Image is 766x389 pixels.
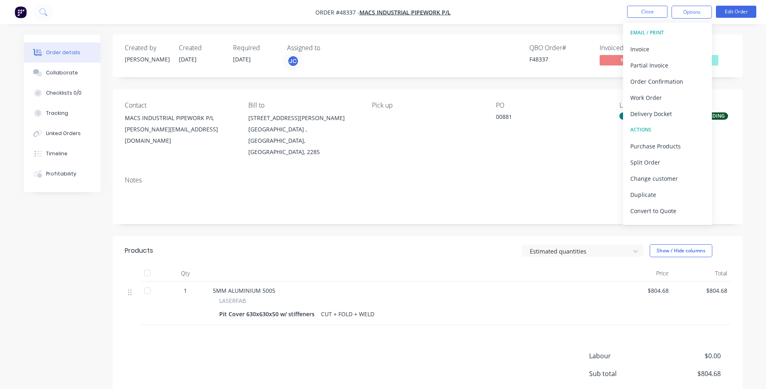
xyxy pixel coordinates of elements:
div: Work Order [630,92,705,104]
div: F48337 [529,55,590,63]
span: $804.68 [661,369,720,378]
div: Qty [161,265,210,281]
span: $804.68 [675,286,727,295]
div: [STREET_ADDRESS][PERSON_NAME] [248,112,359,124]
div: BREAK PRESS [619,112,657,120]
button: Profitability [24,164,101,184]
div: Timeline [46,150,67,157]
div: Convert to Quote [630,205,705,217]
div: Products [125,246,153,256]
div: Linked Orders [46,130,81,137]
span: Sub total [589,369,661,378]
div: [STREET_ADDRESS][PERSON_NAME][GEOGRAPHIC_DATA] , [GEOGRAPHIC_DATA], [GEOGRAPHIC_DATA], 2285 [248,112,359,158]
div: QBO Order # [529,44,590,52]
div: 00881 [496,112,597,124]
div: CUT + FOLD + WELD [318,308,378,320]
div: Created by [125,44,169,52]
a: MACS INDUSTRIAL PIPEWORK P/L [359,8,451,16]
div: Delivery Docket [630,108,705,120]
span: 5MM ALUMINIUM 5005 [213,287,275,294]
div: Checklists 0/0 [46,89,82,97]
div: EMAIL / PRINT [630,27,705,38]
div: Split Order [630,156,705,168]
div: Pick up [372,101,483,109]
span: Order #48337 - [315,8,359,16]
div: [PERSON_NAME] [125,55,169,63]
div: Archive [630,221,705,233]
div: Order Confirmation [630,76,705,87]
div: Contact [125,101,235,109]
button: Tracking [24,103,101,123]
span: No [600,55,648,65]
span: LASERFAB [219,296,246,305]
span: [DATE] [179,55,197,63]
div: Labels [619,101,730,109]
div: WELDING [699,112,728,120]
div: Change customer [630,173,705,184]
div: Price [613,265,672,281]
div: Required [233,44,277,52]
div: [PERSON_NAME][EMAIL_ADDRESS][DOMAIN_NAME] [125,124,235,146]
div: Created [179,44,223,52]
button: Edit Order [716,6,756,18]
div: PO [496,101,607,109]
div: Tracking [46,110,68,117]
span: $804.68 [617,286,669,295]
div: MACS INDUSTRIAL PIPEWORK P/L[PERSON_NAME][EMAIL_ADDRESS][DOMAIN_NAME] [125,112,235,146]
button: Timeline [24,144,101,164]
button: Close [627,6,667,18]
div: Purchase Products [630,140,705,152]
div: Invoice [630,43,705,55]
button: Collaborate [24,63,101,83]
div: Bill to [248,101,359,109]
button: JC [287,55,299,67]
div: Order details [46,49,80,56]
div: Partial Invoice [630,59,705,71]
span: [DATE] [233,55,251,63]
button: Order details [24,42,101,63]
div: Invoiced [600,44,660,52]
div: [GEOGRAPHIC_DATA] , [GEOGRAPHIC_DATA], [GEOGRAPHIC_DATA], 2285 [248,124,359,158]
button: Checklists 0/0 [24,83,101,103]
button: Show / Hide columns [650,244,712,257]
span: $0.00 [661,351,720,361]
div: Assigned to [287,44,368,52]
div: MACS INDUSTRIAL PIPEWORK P/L [125,112,235,124]
span: Labour [589,351,661,361]
button: Linked Orders [24,123,101,144]
div: Collaborate [46,69,78,76]
button: Options [672,6,712,19]
div: Notes [125,176,730,184]
div: ACTIONS [630,125,705,135]
div: Pit Cover 630x630x50 w/ stiffeners [219,308,318,320]
span: 1 [184,286,187,295]
div: Duplicate [630,189,705,201]
div: Total [672,265,730,281]
img: Factory [15,6,27,18]
div: Profitability [46,170,76,178]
